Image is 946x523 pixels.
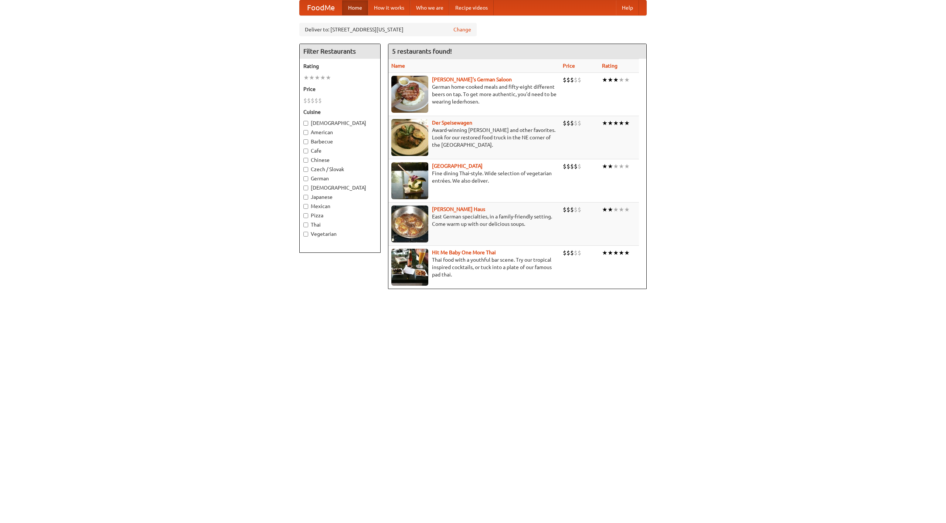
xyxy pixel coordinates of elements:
input: German [303,176,308,181]
a: Who we are [410,0,449,15]
a: Price [563,63,575,69]
li: ★ [320,74,326,82]
li: ★ [624,119,630,127]
li: $ [574,249,578,257]
li: ★ [619,249,624,257]
li: $ [307,96,311,105]
a: FoodMe [300,0,342,15]
li: $ [578,249,581,257]
li: $ [578,162,581,170]
a: Recipe videos [449,0,494,15]
li: ★ [326,74,331,82]
a: [PERSON_NAME] Haus [432,206,485,212]
a: Rating [602,63,617,69]
h5: Cuisine [303,108,377,116]
label: German [303,175,377,182]
li: ★ [608,76,613,84]
input: Vegetarian [303,232,308,237]
li: $ [570,119,574,127]
a: Home [342,0,368,15]
label: Mexican [303,203,377,210]
a: Help [616,0,639,15]
li: ★ [619,206,624,214]
li: ★ [619,119,624,127]
input: Japanese [303,195,308,200]
li: $ [566,119,570,127]
label: Thai [303,221,377,228]
li: $ [563,76,566,84]
li: ★ [624,249,630,257]
li: ★ [303,74,309,82]
img: babythai.jpg [391,249,428,286]
label: Czech / Slovak [303,166,377,173]
label: Chinese [303,156,377,164]
li: $ [566,206,570,214]
li: $ [563,162,566,170]
h5: Rating [303,62,377,70]
p: Thai food with a youthful bar scene. Try our tropical inspired cocktails, or tuck into a plate of... [391,256,557,278]
input: [DEMOGRAPHIC_DATA] [303,186,308,190]
li: ★ [613,206,619,214]
label: American [303,129,377,136]
li: ★ [309,74,314,82]
h4: Filter Restaurants [300,44,380,59]
p: German home-cooked meals and fifty-eight different beers on tap. To get more authentic, you'd nee... [391,83,557,105]
a: Hit Me Baby One More Thai [432,249,496,255]
a: Change [453,26,471,33]
li: ★ [608,206,613,214]
li: ★ [624,206,630,214]
li: $ [570,249,574,257]
label: Barbecue [303,138,377,145]
b: [GEOGRAPHIC_DATA] [432,163,483,169]
li: $ [570,76,574,84]
a: How it works [368,0,410,15]
label: [DEMOGRAPHIC_DATA] [303,184,377,191]
li: ★ [602,249,608,257]
li: $ [574,162,578,170]
img: esthers.jpg [391,76,428,113]
input: [DEMOGRAPHIC_DATA] [303,121,308,126]
li: $ [566,162,570,170]
img: satay.jpg [391,162,428,199]
a: Der Speisewagen [432,120,472,126]
input: Chinese [303,158,308,163]
li: ★ [608,119,613,127]
li: ★ [613,162,619,170]
li: ★ [624,162,630,170]
li: ★ [608,162,613,170]
label: [DEMOGRAPHIC_DATA] [303,119,377,127]
li: $ [578,76,581,84]
li: ★ [613,119,619,127]
input: Barbecue [303,139,308,144]
li: $ [574,206,578,214]
ng-pluralize: 5 restaurants found! [392,48,452,55]
li: $ [566,76,570,84]
li: $ [311,96,314,105]
label: Cafe [303,147,377,154]
li: $ [563,206,566,214]
li: $ [318,96,322,105]
li: ★ [602,119,608,127]
h5: Price [303,85,377,93]
li: $ [574,119,578,127]
input: Cafe [303,149,308,153]
li: $ [570,162,574,170]
a: [PERSON_NAME]'s German Saloon [432,77,512,82]
li: ★ [602,162,608,170]
li: ★ [624,76,630,84]
input: Czech / Slovak [303,167,308,172]
li: ★ [608,249,613,257]
label: Pizza [303,212,377,219]
p: Fine dining Thai-style. Wide selection of vegetarian entrées. We also deliver. [391,170,557,184]
li: ★ [602,76,608,84]
li: $ [303,96,307,105]
li: $ [570,206,574,214]
p: East German specialties, in a family-friendly setting. Come warm up with our delicious soups. [391,213,557,228]
a: Name [391,63,405,69]
p: Award-winning [PERSON_NAME] and other favorites. Look for our restored food truck in the NE corne... [391,126,557,149]
li: $ [574,76,578,84]
input: Pizza [303,213,308,218]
